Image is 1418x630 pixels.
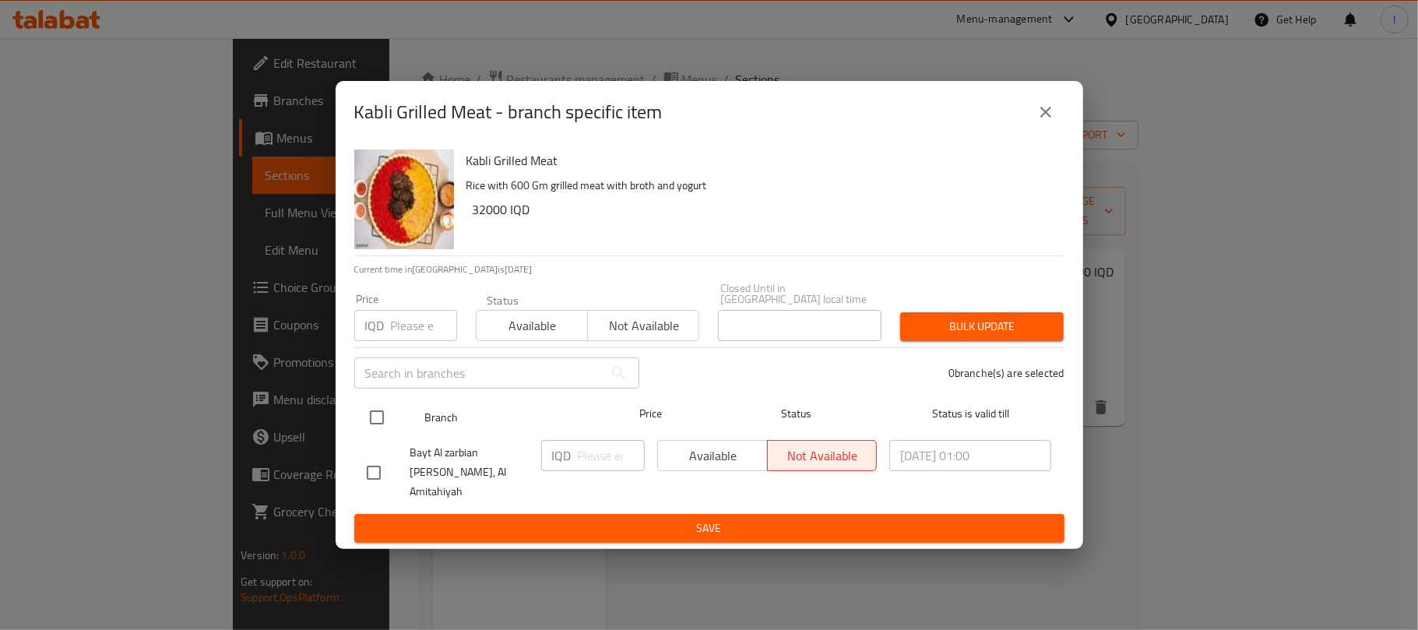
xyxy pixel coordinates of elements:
h6: 32000 IQD [473,199,1052,220]
button: Not available [587,310,699,341]
button: Bulk update [900,312,1064,341]
button: close [1027,93,1064,131]
p: IQD [365,316,385,335]
h6: Kabli Grilled Meat [466,150,1052,171]
span: Bulk update [913,317,1051,336]
img: Kabli Grilled Meat [354,150,454,249]
span: Branch [424,408,586,428]
button: Available [476,310,588,341]
input: Search in branches [354,357,603,389]
input: Please enter price [578,440,645,471]
p: Current time in [GEOGRAPHIC_DATA] is [DATE] [354,262,1064,276]
button: Save [354,514,1064,543]
span: Save [367,519,1052,538]
p: IQD [552,446,572,465]
h2: Kabli Grilled Meat - branch specific item [354,100,663,125]
span: Price [599,404,702,424]
span: Not available [594,315,693,337]
span: Available [483,315,582,337]
p: 0 branche(s) are selected [948,365,1064,381]
input: Please enter price [391,310,457,341]
span: Bayt Al zarbian [PERSON_NAME], Al Amitahiyah [410,443,529,502]
span: Status is valid till [889,404,1051,424]
span: Status [715,404,877,424]
p: Rice with 600 Gm grilled meat with broth and yogurt [466,176,1052,195]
